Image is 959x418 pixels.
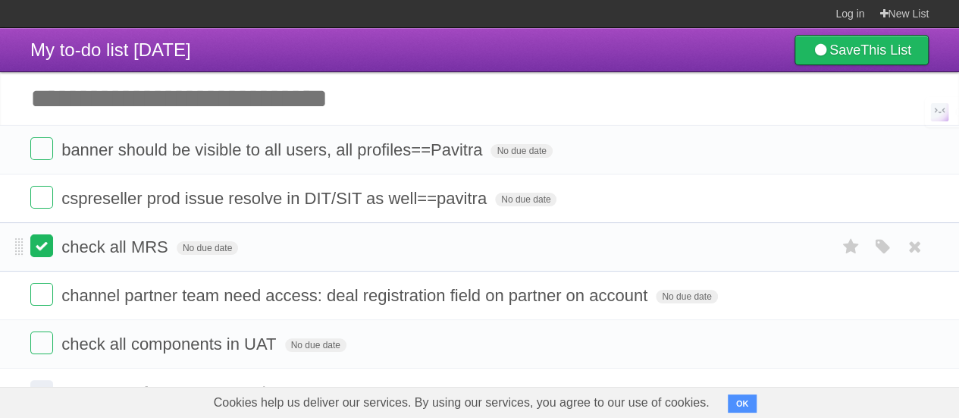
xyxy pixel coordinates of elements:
[177,241,238,255] span: No due date
[656,290,717,303] span: No due date
[30,39,191,60] span: My to-do list [DATE]
[30,380,53,403] label: Done
[30,186,53,209] label: Done
[30,283,53,306] label: Done
[61,140,486,159] span: banner should be visible to all users, all profiles==Pavitra
[30,332,53,354] label: Done
[61,383,321,402] span: create MR for UAT wrong changes
[61,286,651,305] span: channel partner team need access: deal registration field on partner on account
[794,35,929,65] a: SaveThis List
[836,234,865,259] label: Star task
[728,394,757,413] button: OK
[61,237,172,256] span: check all MRS
[285,338,346,352] span: No due date
[860,42,911,58] b: This List
[61,189,490,208] span: cspreseller prod issue resolve in DIT/SIT as well==pavitra
[490,144,552,158] span: No due date
[30,137,53,160] label: Done
[495,193,556,206] span: No due date
[30,234,53,257] label: Done
[199,388,725,418] span: Cookies help us deliver our services. By using our services, you agree to our use of cookies.
[61,335,280,354] span: check all components in UAT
